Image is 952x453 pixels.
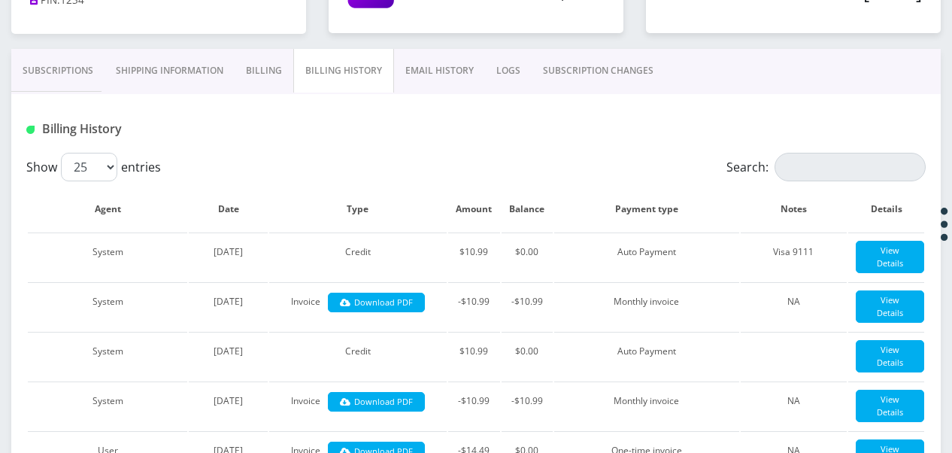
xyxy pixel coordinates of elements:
a: Download PDF [328,392,425,412]
th: Type [269,187,447,231]
a: Billing History [293,49,394,93]
a: View Details [856,290,924,323]
a: View Details [856,241,924,273]
th: Balance [502,187,553,231]
td: Auto Payment [554,332,739,380]
a: Shipping Information [105,49,235,93]
a: LOGS [485,49,532,93]
td: Invoice [269,282,447,330]
span: [DATE] [214,295,243,308]
td: -$10.99 [502,382,553,430]
td: $0.00 [502,332,553,380]
td: Monthly invoice [554,382,739,430]
span: [DATE] [214,245,243,258]
td: Invoice [269,382,447,430]
input: Search: [775,153,926,181]
td: Monthly invoice [554,282,739,330]
span: [DATE] [214,394,243,407]
td: Credit [269,233,447,281]
a: Download PDF [328,293,425,313]
th: Details [848,187,924,231]
td: $10.99 [448,233,500,281]
label: Show entries [26,153,161,181]
th: Agent [28,187,187,231]
td: Visa 9111 [741,233,847,281]
td: Auto Payment [554,233,739,281]
td: NA [741,382,847,430]
a: View Details [856,390,924,422]
td: $10.99 [448,332,500,380]
th: Amount [448,187,500,231]
a: Billing [235,49,293,93]
th: Notes [741,187,847,231]
td: -$10.99 [448,382,500,430]
td: $0.00 [502,233,553,281]
h1: Billing History [26,122,311,136]
label: Search: [726,153,926,181]
a: View Details [856,340,924,372]
td: Credit [269,332,447,380]
td: System [28,332,187,380]
a: SUBSCRIPTION CHANGES [532,49,665,93]
td: System [28,233,187,281]
select: Showentries [61,153,117,181]
td: System [28,282,187,330]
a: EMAIL HISTORY [394,49,485,93]
a: Subscriptions [11,49,105,93]
td: -$10.99 [502,282,553,330]
td: -$10.99 [448,282,500,330]
th: Payment type [554,187,739,231]
th: Date [189,187,268,231]
td: NA [741,282,847,330]
td: System [28,382,187,430]
span: [DATE] [214,345,243,357]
